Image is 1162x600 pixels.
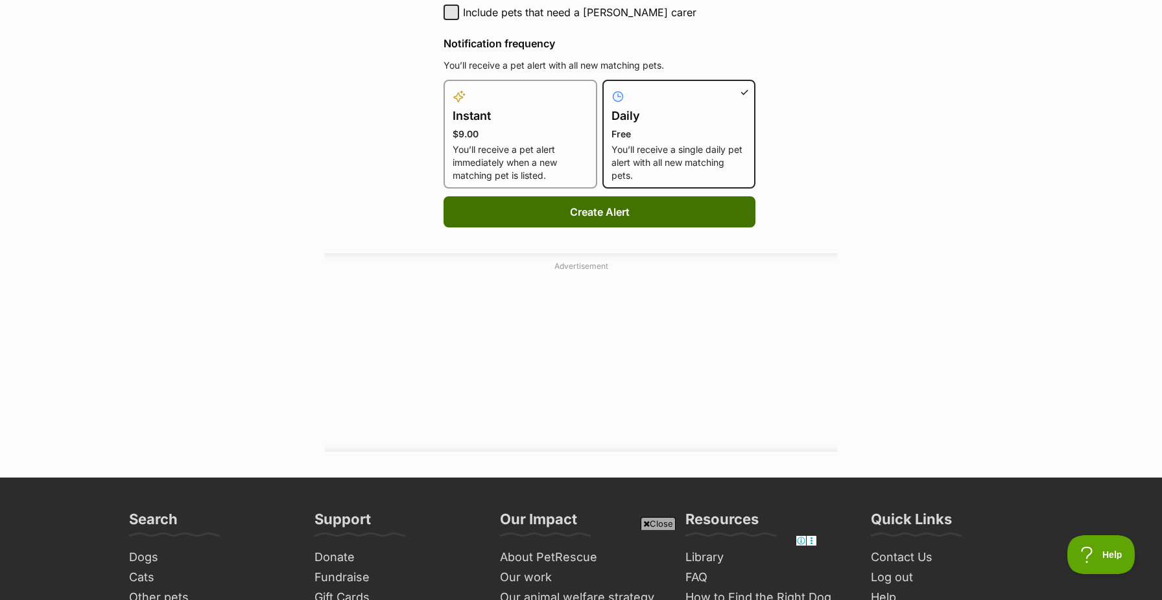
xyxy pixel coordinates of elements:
h3: Quick Links [871,510,952,536]
iframe: Advertisement [345,535,817,594]
span: Close [641,517,676,530]
p: $9.00 [453,128,588,141]
h4: Notification frequency [444,36,755,51]
p: Free [611,128,747,141]
a: Donate [309,548,482,568]
h3: Our Impact [500,510,577,536]
p: You’ll receive a pet alert immediately when a new matching pet is listed. [453,143,588,182]
iframe: Advertisement [267,277,895,439]
h3: Search [129,510,178,536]
a: Fundraise [309,568,482,588]
p: You’ll receive a single daily pet alert with all new matching pets. [611,143,747,182]
h3: Support [314,510,371,536]
h4: Instant [453,107,588,125]
a: Log out [866,568,1038,588]
a: Cats [124,568,296,588]
iframe: Help Scout Beacon - Open [1067,535,1136,574]
a: Dogs [124,548,296,568]
h3: Resources [685,510,759,536]
label: Include pets that need a [PERSON_NAME] carer [463,5,755,20]
p: You’ll receive a pet alert with all new matching pets. [444,59,755,72]
button: Create Alert [444,196,755,227]
div: Advertisement [325,253,837,452]
h4: Daily [611,107,747,125]
a: Contact Us [866,548,1038,568]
